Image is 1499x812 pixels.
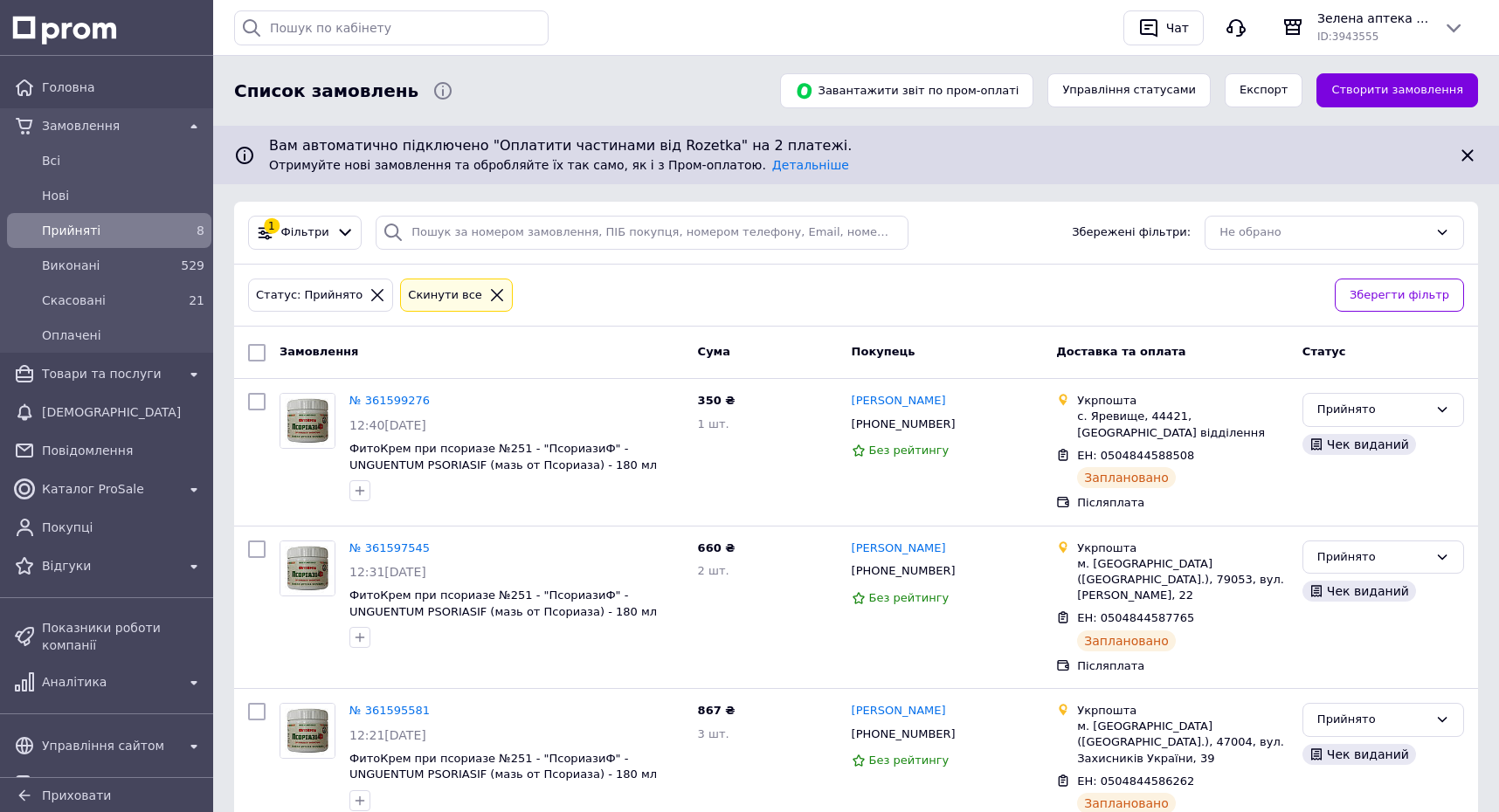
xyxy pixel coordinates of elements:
a: ФитоКрем при псориазе №251 - "ПсориазиФ" - UNGUENTUM PSORIASIF (мазь от Псориаза) - 180 мл [349,588,657,618]
span: Аналітика [42,673,176,691]
div: Прийнято [1317,711,1428,729]
span: Отримуйте нові замовлення та обробляйте їх так само, як і з Пром-оплатою. [269,158,849,172]
span: 12:31[DATE] [349,565,426,579]
span: Зберегти фільтр [1350,286,1449,305]
span: ЕН: 0504844586262 [1077,774,1194,788]
span: Приховати [42,788,111,802]
span: Прийняті [42,222,169,239]
div: Післяплата [1077,658,1288,674]
span: Список замовлень [234,79,418,104]
span: Покупець [852,345,915,358]
span: Замовлення [42,117,176,134]
span: 660 ₴ [698,541,736,554]
span: Управління сайтом [42,737,176,754]
span: Без рейтингу [869,444,950,457]
span: 2 шт. [698,564,729,577]
span: Без рейтингу [869,591,950,604]
img: Фото товару [280,541,335,595]
span: ID: 3943555 [1317,31,1378,43]
span: 12:40[DATE] [349,418,426,432]
button: Експорт [1225,73,1303,107]
span: Статус [1302,345,1346,358]
span: Всi [42,152,204,169]
span: Вам автоматично підключено "Оплатити частинами від Rozetka" на 2 платежі. [269,136,1443,156]
div: Статус: Прийнято [252,286,366,305]
span: Гаманець компанії [42,775,176,793]
span: 12:21[DATE] [349,728,426,742]
div: м. [GEOGRAPHIC_DATA] ([GEOGRAPHIC_DATA].), 47004, вул. Захисників України, 39 [1077,719,1288,767]
span: Замовлення [280,345,358,358]
span: 529 [181,258,204,272]
div: Укрпошта [1077,540,1288,556]
span: Показники роботи компанії [42,619,204,654]
a: Фото товару [280,540,335,596]
div: Чек виданий [1302,434,1416,455]
div: Чат [1163,15,1192,41]
button: Чат [1123,10,1204,45]
a: Фото товару [280,703,335,759]
div: Заплановано [1077,630,1176,651]
img: Фото товару [280,704,335,758]
a: № 361597545 [349,541,430,554]
span: Без рейтингу [869,754,950,767]
span: 1 шт. [698,417,729,430]
a: ФитоКрем при псориазе №251 - "ПсориазиФ" - UNGUENTUM PSORIASIF (мазь от Псориаза) - 180 мл [349,442,657,471]
span: Оплачені [42,327,204,344]
span: Повідомлення [42,442,204,459]
a: Створити замовлення [1316,73,1478,107]
button: Зберегти фільтр [1335,279,1464,313]
span: [DEMOGRAPHIC_DATA] [42,403,204,421]
span: Зелена аптека БОРОВИКА [1317,10,1429,27]
span: 867 ₴ [698,704,736,717]
span: Виконані [42,257,169,274]
a: [PERSON_NAME] [852,540,946,557]
div: Укрпошта [1077,393,1288,409]
span: Cума [698,345,730,358]
div: Укрпошта [1077,703,1288,719]
div: Післяплата [1077,495,1288,511]
div: Чек виданий [1302,581,1416,602]
button: Завантажити звіт по пром-оплаті [780,73,1033,108]
span: Скасовані [42,292,169,309]
span: ЕН: 0504844587765 [1077,611,1194,624]
input: Пошук по кабінету [234,10,549,45]
span: 350 ₴ [698,394,736,407]
div: Заплановано [1077,467,1176,488]
span: Каталог ProSale [42,480,176,498]
span: ЕН: 0504844588508 [1077,449,1194,462]
a: Фото товару [280,393,335,449]
div: [PHONE_NUMBER] [848,413,959,436]
span: Відгуки [42,557,176,575]
div: Чек виданий [1302,744,1416,765]
div: Cкинути все [404,286,486,305]
div: [PHONE_NUMBER] [848,560,959,582]
a: № 361595581 [349,704,430,717]
span: Товари та послуги [42,365,176,382]
span: Покупці [42,519,204,536]
div: с. Яревище, 44421, [GEOGRAPHIC_DATA] відділення [1077,409,1288,440]
div: [PHONE_NUMBER] [848,723,959,746]
a: № 361599276 [349,394,430,407]
span: Головна [42,79,204,96]
div: Прийнято [1317,401,1428,419]
img: Фото товару [280,394,335,448]
div: Не обрано [1219,224,1428,242]
button: Управління статусами [1047,73,1211,107]
span: Фільтри [281,224,329,241]
input: Пошук за номером замовлення, ПІБ покупця, номером телефону, Email, номером накладної [376,216,908,250]
span: 3 шт. [698,727,729,740]
div: Прийнято [1317,548,1428,567]
span: 21 [189,293,204,307]
div: 1 [264,218,280,234]
div: м. [GEOGRAPHIC_DATA] ([GEOGRAPHIC_DATA].), 79053, вул. [PERSON_NAME], 22 [1077,556,1288,604]
a: ФитоКрем при псориазе №251 - "ПсориазиФ" - UNGUENTUM PSORIASIF (мазь от Псориаза) - 180 мл [349,752,657,781]
span: Доставка та оплата [1056,345,1185,358]
a: Детальніше [772,158,849,172]
a: [PERSON_NAME] [852,703,946,719]
span: Нові [42,187,204,204]
span: Збережені фільтри: [1072,224,1191,241]
span: 8 [197,224,204,237]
